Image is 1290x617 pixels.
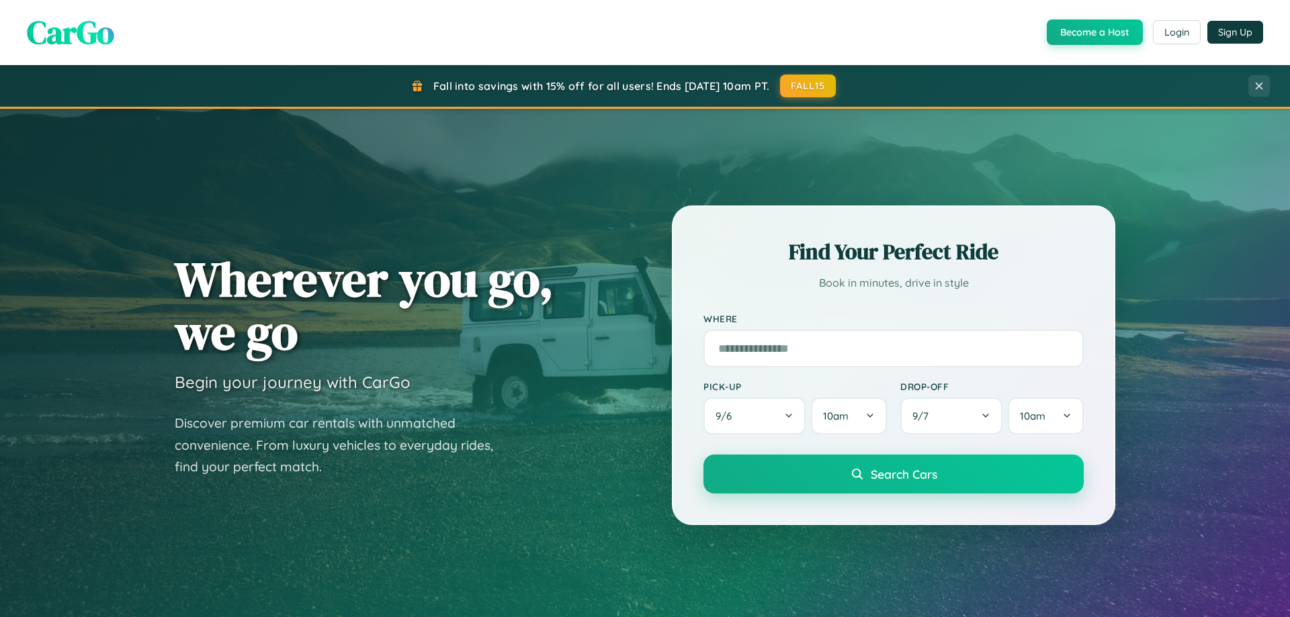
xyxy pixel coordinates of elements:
[703,455,1084,493] button: Search Cars
[703,313,1084,324] label: Where
[175,252,554,359] h1: Wherever you go, we go
[703,397,806,434] button: 9/6
[1020,410,1045,422] span: 10am
[780,75,836,97] button: FALL15
[912,410,935,422] span: 9 / 7
[1153,20,1201,44] button: Login
[175,412,511,478] p: Discover premium car rentals with unmatched convenience. From luxury vehicles to everyday rides, ...
[27,10,114,54] span: CarGo
[1207,21,1263,44] button: Sign Up
[900,397,1002,434] button: 9/7
[1008,397,1084,434] button: 10am
[175,372,411,392] h3: Begin your journey with CarGo
[433,79,770,93] span: Fall into savings with 15% off for all users! Ends [DATE] 10am PT.
[823,410,849,422] span: 10am
[900,381,1084,392] label: Drop-off
[871,467,937,481] span: Search Cars
[811,397,887,434] button: 10am
[703,237,1084,267] h2: Find Your Perfect Ride
[716,410,738,422] span: 9 / 6
[703,381,887,392] label: Pick-up
[703,273,1084,293] p: Book in minutes, drive in style
[1047,19,1143,45] button: Become a Host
